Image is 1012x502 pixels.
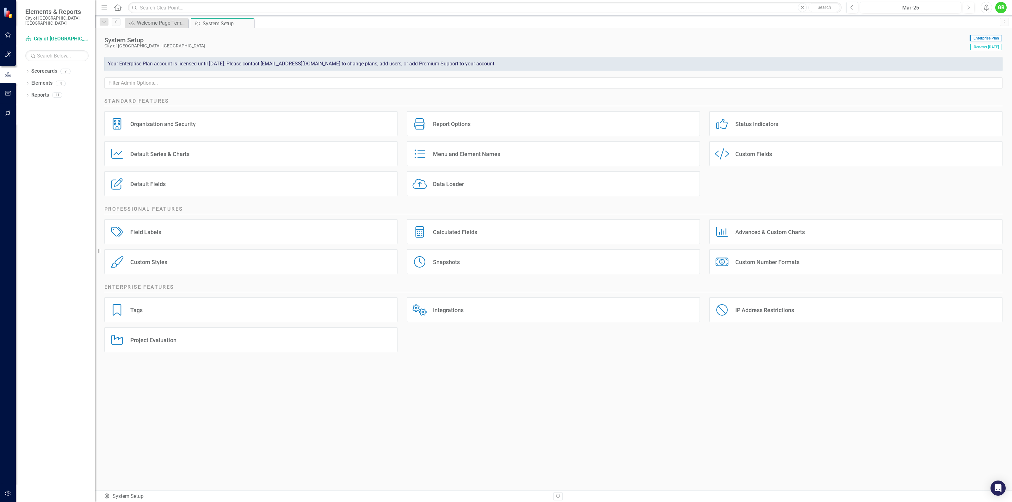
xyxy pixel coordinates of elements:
[433,228,477,236] div: Calculated Fields
[56,81,66,86] div: 4
[130,228,161,236] div: Field Labels
[130,150,189,158] div: Default Series & Charts
[970,35,1002,41] span: Enterprise Plan
[130,180,166,188] div: Default Fields
[104,493,549,500] div: System Setup
[862,4,959,12] div: Mar-25
[203,20,252,27] div: System Setup
[433,120,471,128] div: Report Options
[25,8,89,15] span: Elements & Reports
[104,37,966,44] div: System Setup
[130,120,196,128] div: Organization and Security
[735,306,794,314] div: IP Address Restrictions
[104,44,966,48] div: City of [GEOGRAPHIC_DATA], [GEOGRAPHIC_DATA]
[818,5,831,10] span: Search
[104,284,1003,292] h2: Enterprise Features
[860,2,961,13] button: Mar-25
[130,306,143,314] div: Tags
[104,57,1003,71] div: Your Enterprise Plan account is licensed until [DATE]. Please contact [EMAIL_ADDRESS][DOMAIN_NAME...
[128,2,842,13] input: Search ClearPoint...
[126,19,187,27] a: Welcome Page Template
[995,2,1007,13] button: GB
[104,98,1003,106] h2: Standard Features
[735,258,799,266] div: Custom Number Formats
[433,306,464,314] div: Integrations
[104,206,1003,214] h2: Professional Features
[104,77,1003,89] input: Filter Admin Options...
[25,50,89,61] input: Search Below...
[25,35,89,43] a: City of [GEOGRAPHIC_DATA]
[808,3,840,12] button: Search
[25,15,89,26] small: City of [GEOGRAPHIC_DATA], [GEOGRAPHIC_DATA]
[130,336,176,344] div: Project Evaluation
[990,481,1006,496] div: Open Intercom Messenger
[735,228,805,236] div: Advanced & Custom Charts
[3,7,14,18] img: ClearPoint Strategy
[433,180,464,188] div: Data Loader
[735,150,772,158] div: Custom Fields
[137,19,187,27] div: Welcome Page Template
[31,68,57,75] a: Scorecards
[433,258,460,266] div: Snapshots
[970,44,1002,50] span: Renews [DATE]
[433,150,500,158] div: Menu and Element Names
[60,69,71,74] div: 7
[31,80,52,87] a: Elements
[52,93,62,98] div: 11
[130,258,167,266] div: Custom Styles
[31,92,49,99] a: Reports
[735,120,778,128] div: Status Indicators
